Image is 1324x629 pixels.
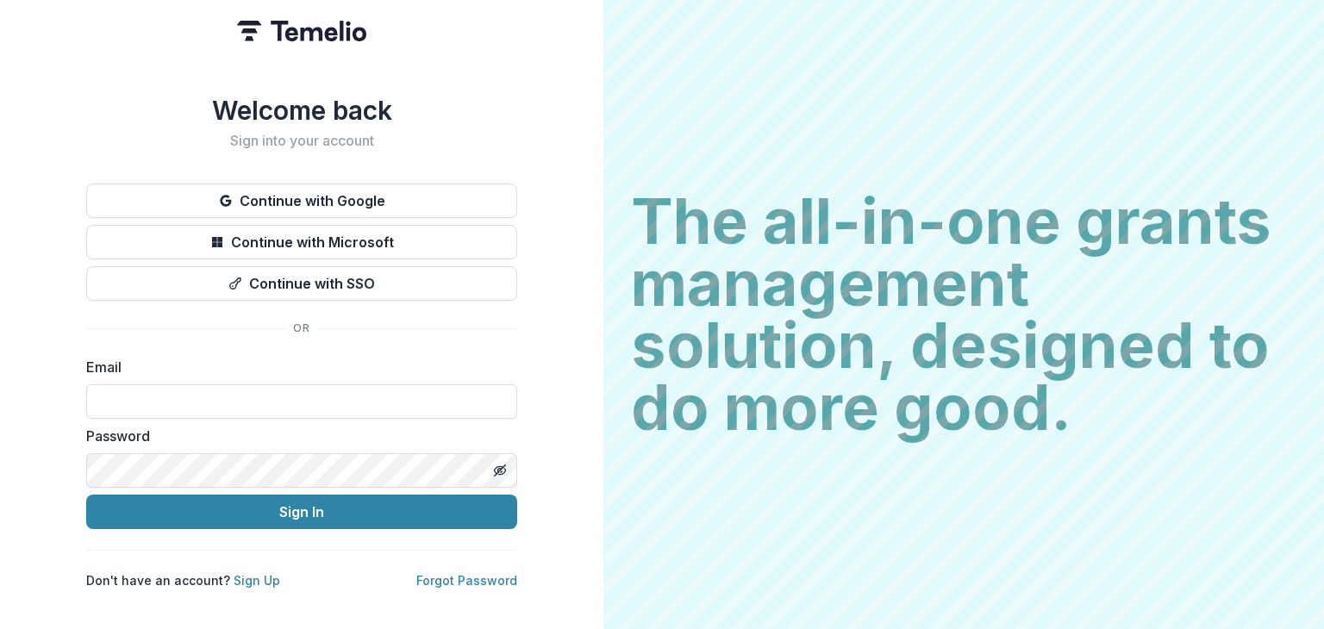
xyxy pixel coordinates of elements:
button: Continue with SSO [86,266,517,301]
button: Sign In [86,495,517,529]
label: Password [86,426,507,446]
button: Toggle password visibility [486,457,514,484]
a: Sign Up [234,573,280,588]
h1: Welcome back [86,95,517,126]
a: Forgot Password [416,573,517,588]
p: Don't have an account? [86,571,280,589]
img: Temelio [237,21,366,41]
label: Email [86,357,507,377]
button: Continue with Google [86,184,517,218]
h2: Sign into your account [86,133,517,149]
button: Continue with Microsoft [86,225,517,259]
